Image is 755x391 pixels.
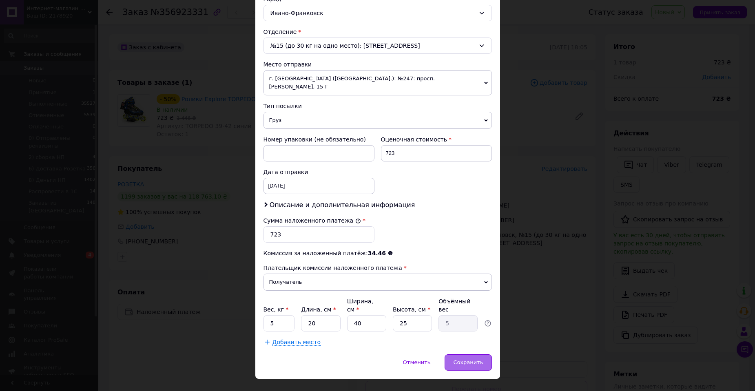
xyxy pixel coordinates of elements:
label: Высота, см [393,306,430,313]
label: Ширина, см [347,298,373,313]
div: Оценочная стоимость [381,135,492,144]
span: Добавить место [272,339,321,346]
div: Комиссия за наложенный платёж: [263,249,492,257]
span: 34.46 ₴ [368,250,393,256]
div: Объёмный вес [438,297,478,314]
div: Отделение [263,28,492,36]
span: Описание и дополнительная информация [270,201,415,209]
span: Груз [263,112,492,129]
span: Отменить [403,359,431,365]
div: Номер упаковки (не обязательно) [263,135,374,144]
label: Сумма наложенного платежа [263,217,361,224]
div: Ивано-Франковск [263,5,492,21]
div: Дата отправки [263,168,374,176]
span: Сохранить [453,359,483,365]
span: Получатель [263,274,492,291]
label: Вес, кг [263,306,289,313]
span: Тип посылки [263,103,302,109]
label: Длина, см [301,306,336,313]
span: г. [GEOGRAPHIC_DATA] ([GEOGRAPHIC_DATA].): №247: просп. [PERSON_NAME], 15-Г [263,70,492,95]
div: №15 (до 30 кг на одно место): [STREET_ADDRESS] [263,38,492,54]
span: Плательщик комиссии наложенного платежа [263,265,402,271]
span: Место отправки [263,61,312,68]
